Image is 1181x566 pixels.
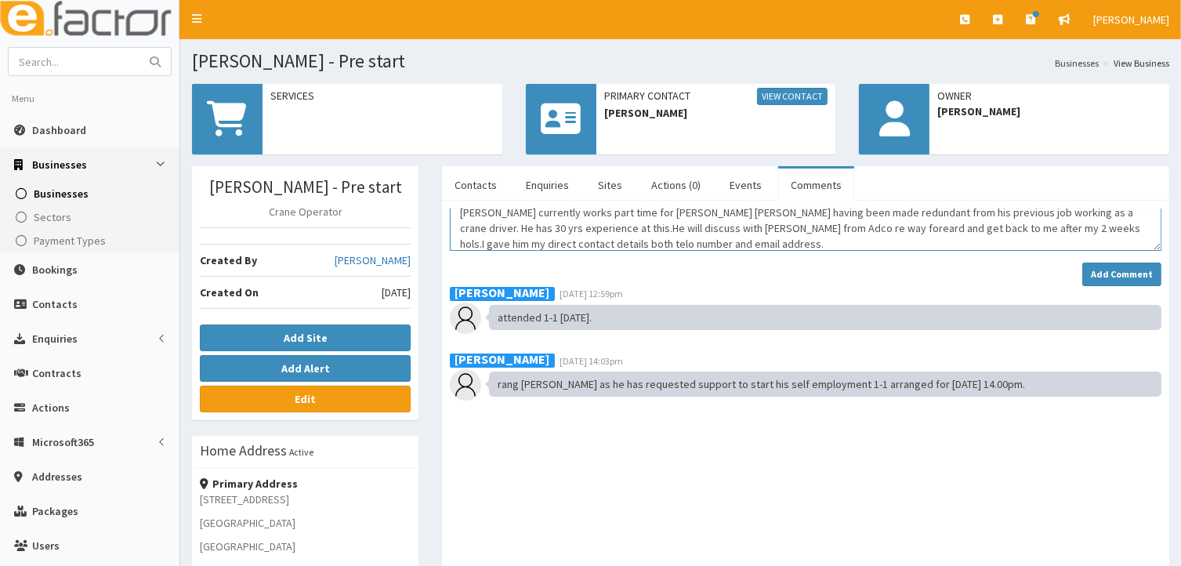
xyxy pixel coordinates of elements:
strong: Primary Address [200,477,298,491]
a: Payment Types [4,229,179,252]
span: [PERSON_NAME] [937,103,1161,119]
span: Addresses [32,470,82,484]
a: Contacts [442,169,509,201]
span: Dashboard [32,123,86,137]
a: Edit [200,386,411,412]
a: Comments [778,169,854,201]
span: [DATE] 14:03pm [560,355,623,367]
div: rang [PERSON_NAME] as he has requested support to start his self employment 1-1 arranged for [DAT... [489,372,1161,397]
textarea: Comment [450,209,1161,251]
p: [GEOGRAPHIC_DATA] [200,515,411,531]
span: Users [32,539,60,553]
a: Businesses [1055,56,1099,70]
span: [DATE] 12:59pm [560,288,623,299]
p: [STREET_ADDRESS] [200,492,411,507]
span: Businesses [34,187,89,201]
b: [PERSON_NAME] [455,352,549,368]
small: Active [289,446,313,458]
a: Actions (0) [639,169,713,201]
a: Sectors [4,205,179,229]
button: Add Alert [200,355,411,382]
div: attended 1-1 [DATE]. [489,305,1161,330]
a: Events [717,169,774,201]
b: [PERSON_NAME] [455,285,549,300]
span: Services [270,88,494,103]
a: [PERSON_NAME] [335,252,411,268]
a: Sites [585,169,635,201]
span: Actions [32,401,70,415]
h3: Home Address [200,444,287,458]
span: Payment Types [34,234,106,248]
a: Enquiries [513,169,581,201]
h3: [PERSON_NAME] - Pre start [200,178,411,196]
h1: [PERSON_NAME] - Pre start [192,51,1169,71]
a: View Contact [757,88,828,105]
span: Microsoft365 [32,435,94,449]
b: Edit [295,392,316,406]
b: Add Alert [281,361,330,376]
span: Sectors [34,210,71,224]
input: Search... [9,48,140,75]
span: Owner [937,88,1161,103]
span: Contacts [32,297,78,311]
p: [GEOGRAPHIC_DATA] [200,539,411,554]
span: Businesses [32,158,87,172]
span: Packages [32,504,78,518]
span: [PERSON_NAME] [1093,13,1169,27]
p: Crane Operator [200,204,411,220]
button: Add Comment [1082,263,1161,286]
span: Enquiries [32,332,78,346]
span: Bookings [32,263,78,277]
span: Contracts [32,366,82,380]
li: View Business [1099,56,1169,70]
span: Primary Contact [604,88,828,105]
strong: Add Comment [1091,268,1153,280]
b: Created By [200,253,257,267]
b: Created On [200,285,259,299]
b: Add Site [284,331,328,345]
span: [DATE] [382,285,411,300]
span: [PERSON_NAME] [604,105,828,121]
a: Businesses [4,182,179,205]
